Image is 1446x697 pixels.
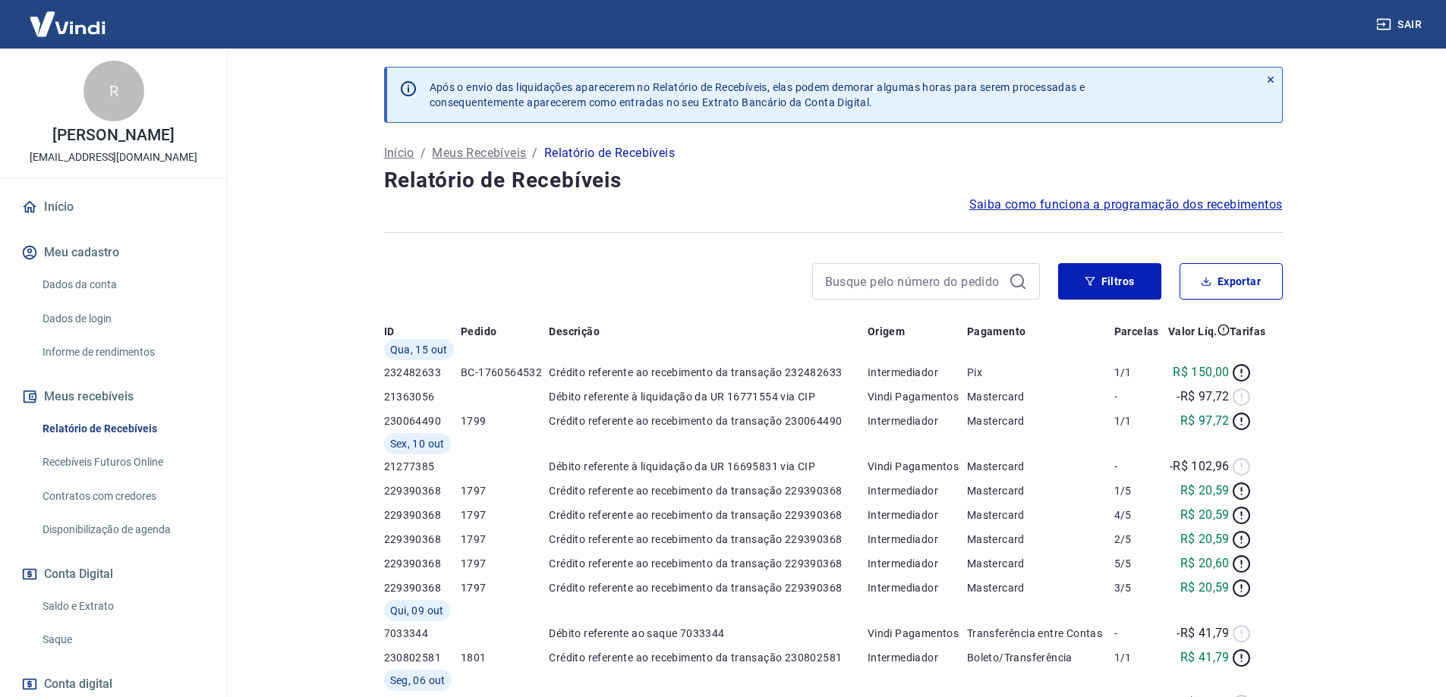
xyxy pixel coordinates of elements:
p: Mastercard [967,483,1114,498]
p: Pix [967,365,1114,380]
p: 4/5 [1114,507,1163,523]
p: 1/1 [1114,650,1163,665]
p: 5/5 [1114,556,1163,571]
p: 21277385 [384,459,461,474]
a: Saldo e Extrato [36,591,209,622]
a: Saiba como funciona a programação dos recebimentos [969,196,1283,214]
button: Conta Digital [18,557,209,591]
p: Mastercard [967,532,1114,547]
span: Qua, 15 out [390,342,448,357]
p: Mastercard [967,507,1114,523]
a: Relatório de Recebíveis [36,413,209,444]
p: Débito referente ao saque 7033344 [549,626,867,641]
p: Intermediador [868,650,967,665]
p: 1/1 [1114,413,1163,429]
input: Busque pelo número do pedido [825,270,1003,293]
p: 21363056 [384,389,461,404]
p: - [1114,459,1163,474]
p: Vindi Pagamentos [868,389,967,404]
p: BC-1760564532 [461,365,549,380]
p: Mastercard [967,459,1114,474]
p: Vindi Pagamentos [868,459,967,474]
p: / [532,144,537,162]
p: -R$ 41,79 [1177,624,1230,642]
p: Intermediador [868,507,967,523]
p: 3/5 [1114,580,1163,595]
p: 229390368 [384,580,461,595]
p: 1801 [461,650,549,665]
span: Qui, 09 out [390,603,444,618]
p: - [1114,626,1163,641]
p: Mastercard [967,389,1114,404]
p: Crédito referente ao recebimento da transação 232482633 [549,365,867,380]
button: Meu cadastro [18,236,209,269]
p: Crédito referente ao recebimento da transação 229390368 [549,532,867,547]
a: Saque [36,624,209,655]
p: Origem [868,324,905,339]
p: Meus Recebíveis [432,144,526,162]
p: Intermediador [868,365,967,380]
div: R [83,61,144,121]
p: Crédito referente ao recebimento da transação 230802581 [549,650,867,665]
a: Disponibilização de agenda [36,514,209,545]
p: Boleto/Transferência [967,650,1114,665]
a: Contratos com credores [36,481,209,512]
p: Crédito referente ao recebimento da transação 229390368 [549,580,867,595]
p: Descrição [549,324,600,339]
p: Intermediador [868,580,967,595]
p: 1797 [461,580,549,595]
p: Crédito referente ao recebimento da transação 229390368 [549,483,867,498]
p: Intermediador [868,532,967,547]
p: 230064490 [384,413,461,429]
p: R$ 20,59 [1180,579,1230,597]
img: Vindi [18,1,117,47]
p: R$ 20,60 [1180,554,1230,573]
p: ID [384,324,395,339]
p: 232482633 [384,365,461,380]
p: 7033344 [384,626,461,641]
p: 1797 [461,483,549,498]
p: Débito referente à liquidação da UR 16695831 via CIP [549,459,867,474]
p: Débito referente à liquidação da UR 16771554 via CIP [549,389,867,404]
p: Relatório de Recebíveis [544,144,675,162]
p: 229390368 [384,507,461,523]
p: 1/5 [1114,483,1163,498]
p: 1797 [461,556,549,571]
p: Parcelas [1114,324,1159,339]
p: R$ 97,72 [1180,412,1230,430]
a: Dados da conta [36,269,209,300]
a: Recebíveis Futuros Online [36,447,209,478]
p: Transferência entre Contas [967,626,1114,641]
button: Filtros [1058,263,1161,300]
p: [PERSON_NAME] [52,127,174,143]
span: Conta digital [44,673,112,695]
p: [EMAIL_ADDRESS][DOMAIN_NAME] [30,149,197,165]
a: Informe de rendimentos [36,337,209,368]
p: Vindi Pagamentos [868,626,967,641]
p: R$ 20,59 [1180,482,1230,500]
p: Mastercard [967,556,1114,571]
button: Exportar [1180,263,1283,300]
a: Início [18,190,209,224]
p: Crédito referente ao recebimento da transação 230064490 [549,413,867,429]
p: Mastercard [967,413,1114,429]
p: 1797 [461,507,549,523]
p: - [1114,389,1163,404]
span: Seg, 06 out [390,673,446,688]
a: Início [384,144,414,162]
p: R$ 41,79 [1180,648,1230,667]
p: R$ 150,00 [1173,363,1230,381]
p: 1799 [461,413,549,429]
p: Após o envio das liquidações aparecerem no Relatório de Recebíveis, elas podem demorar algumas ho... [430,80,1085,110]
p: 2/5 [1114,532,1163,547]
p: Intermediador [868,483,967,498]
button: Sair [1373,11,1428,39]
p: R$ 20,59 [1180,530,1230,548]
p: Crédito referente ao recebimento da transação 229390368 [549,507,867,523]
p: Intermediador [868,556,967,571]
p: Pagamento [967,324,1026,339]
p: Valor Líq. [1168,324,1218,339]
p: Tarifas [1230,324,1266,339]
